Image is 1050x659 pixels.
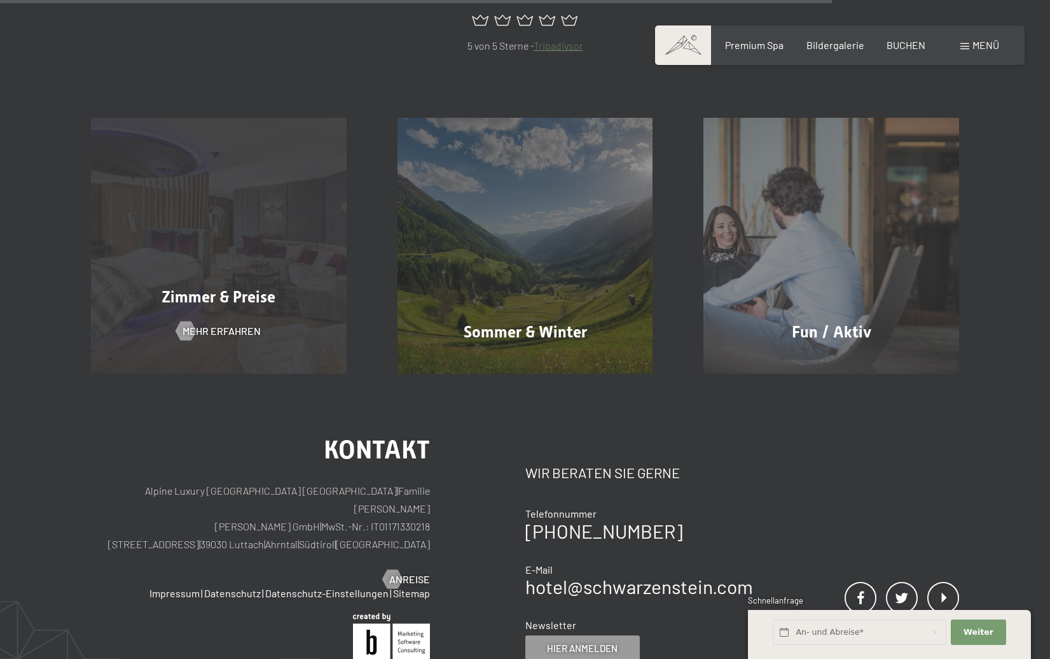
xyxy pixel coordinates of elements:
span: Anreise [389,572,430,586]
span: | [201,587,203,599]
a: Sitemap [393,587,430,599]
a: Bildergalerie [806,39,864,51]
span: Schnellanfrage [748,595,803,606]
span: Menü [972,39,999,51]
span: Weiter [964,627,993,638]
p: 5 von 5 Sterne - [91,38,959,54]
span: E-Mail [525,563,553,576]
a: [PHONE_NUMBER] [525,520,682,542]
span: Kontakt [324,435,430,465]
a: Impressum [149,587,200,599]
a: Tripadivsor [534,39,583,52]
span: Fun / Aktiv [792,323,871,341]
span: Mehr erfahren [183,324,261,338]
a: Datenschutz [204,587,261,599]
span: Zimmer & Preise [162,288,275,306]
a: BUCHEN [887,39,925,51]
span: | [264,538,265,550]
span: | [390,587,392,599]
a: Bildergalerie Fun / Aktiv [678,118,984,374]
a: Anreise [383,572,430,586]
a: Bildergalerie Sommer & Winter [372,118,679,374]
span: Newsletter [525,619,576,631]
span: | [199,538,200,550]
span: Sommer & Winter [464,323,587,341]
span: Telefonnummer [525,507,597,520]
span: Wir beraten Sie gerne [525,464,680,481]
a: Bildergalerie Zimmer & Preise Mehr erfahren [66,118,372,374]
p: Alpine Luxury [GEOGRAPHIC_DATA] [GEOGRAPHIC_DATA] Familie [PERSON_NAME] [PERSON_NAME] GmbH MwSt.-... [91,482,430,553]
a: Premium Spa [725,39,784,51]
span: | [397,485,398,497]
span: Hier anmelden [547,642,618,655]
span: | [320,520,321,532]
button: Weiter [951,620,1005,646]
a: Datenschutz-Einstellungen [265,587,389,599]
span: | [335,538,336,550]
a: hotel@schwarzenstein.com [525,575,753,598]
span: | [262,587,264,599]
span: | [298,538,299,550]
